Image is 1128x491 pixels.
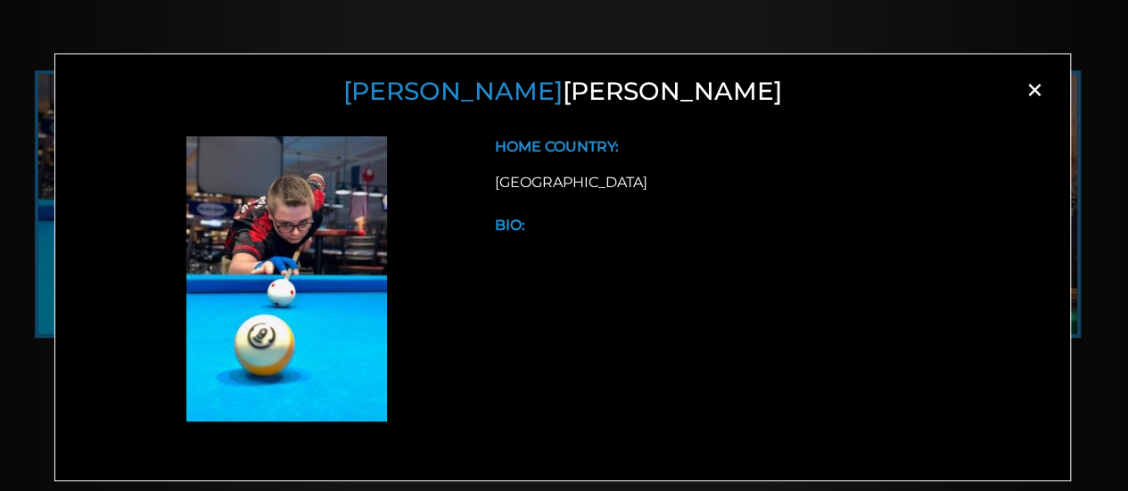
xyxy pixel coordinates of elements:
b: BIO: [495,217,525,233]
span: [PERSON_NAME] [343,76,563,106]
span: × [1021,77,1048,103]
div: [GEOGRAPHIC_DATA] [495,172,1026,193]
img: Alex Bryant [186,136,387,421]
h3: [PERSON_NAME] [78,77,1048,107]
b: HOME COUNTRY: [495,138,619,155]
